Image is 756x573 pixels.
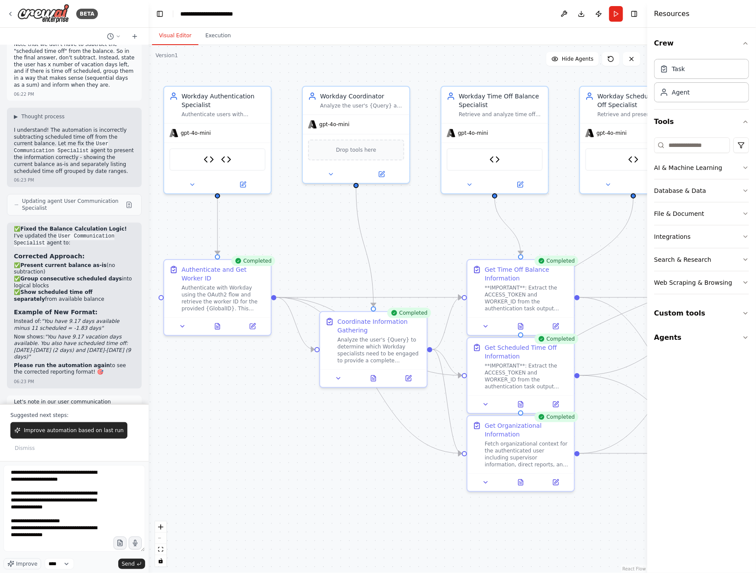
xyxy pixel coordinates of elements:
[628,8,640,20] button: Hide right sidebar
[485,362,569,390] div: **IMPORTANT**: Extract the ACCESS_TOKEN and WORKER_ID from the authentication task output before ...
[14,233,114,247] code: User Communication Specialist
[485,284,569,312] div: **IMPORTANT**: Extract the ACCESS_TOKEN and WORKER_ID from the authentication task output before ...
[672,65,685,73] div: Task
[654,271,749,294] button: Web Scraping & Browsing
[535,412,578,422] div: Completed
[654,110,749,134] button: Tools
[204,154,214,165] img: WorkdayGetAccessToken
[623,566,646,571] a: React Flow attribution
[597,111,681,118] div: Retrieve and present scheduled time off information for users, including upcoming vacation dates,...
[14,127,135,175] p: I understand! The automation is incorrectly subtracting scheduled time off from the current balan...
[579,86,688,194] div: Workday Scheduled Time Off SpecialistRetrieve and present scheduled time off information for user...
[458,130,488,137] span: gpt-4o-mini
[337,317,422,335] div: Coordinate Information Gathering
[276,293,462,302] g: Edge from 976dbb82-1236-4317-8d18-7a6e7464fbe7 to a9f6cc5d-5119-48e1-a846-8963552aa38e
[155,555,166,566] button: toggle interactivity
[14,41,135,88] p: Note that we don't have to subtract the "scheduled time off" from the balance. So in the final an...
[432,345,462,458] g: Edge from 7733309c-1ac3-4769-b5df-6aa2e84c35dc to 67552d1c-1ab2-4acb-af1a-38435c3d9c51
[129,537,142,550] button: Click to speak your automation idea
[181,130,211,137] span: gpt-4o-mini
[628,154,639,165] img: Workday Get Scheduled Time Off
[155,521,166,566] div: React Flow controls
[14,319,135,332] p: Instead of:
[485,421,569,439] div: Get Organizational Information
[459,111,543,118] div: Retrieve and analyze time off balance information for users, providing detailed breakdowns of ava...
[336,146,376,154] span: Drop tools here
[352,188,378,306] g: Edge from 7a205ba9-742e-4e8a-ad93-86e4b7e4215e to 7733309c-1ac3-4769-b5df-6aa2e84c35dc
[163,86,272,194] div: Workday Authentication SpecialistAuthenticate users with Workday and retrieve their worker ID usi...
[104,31,124,42] button: Switch to previous chat
[654,278,732,287] div: Web Scraping & Browsing
[485,265,569,283] div: Get Time Off Balance Information
[432,293,462,354] g: Edge from 7733309c-1ac3-4769-b5df-6aa2e84c35dc to a9f6cc5d-5119-48e1-a846-8963552aa38e
[218,179,267,190] button: Open in side panel
[355,373,392,384] button: View output
[654,248,749,271] button: Search & Research
[654,55,749,109] div: Crew
[21,113,65,120] span: Thought process
[114,537,127,550] button: Upload files
[562,55,594,62] span: Hide Agents
[654,156,749,179] button: AI & Machine Learning
[320,102,404,109] div: Analyze the user's {Query} and coordinate with specialist agents to gather the required Workday i...
[155,533,166,544] button: zoom out
[182,265,266,283] div: Authenticate and Get Worker ID
[485,343,569,361] div: Get Scheduled Time Off Information
[14,113,65,120] button: ▶Thought process
[14,334,135,361] p: Now shows:
[10,442,39,454] button: Dismiss
[14,290,135,303] li: ✅ from available balance
[237,321,267,332] button: Open in side panel
[14,113,18,120] span: ▶
[654,326,749,350] button: Agents
[199,321,236,332] button: View output
[490,198,525,254] g: Edge from ce0eba39-67c1-43fb-9604-527282e28341 to a9f6cc5d-5119-48e1-a846-8963552aa38e
[490,154,500,165] img: Workday Get Time Off Balance
[654,209,704,218] div: File & Document
[432,345,462,380] g: Edge from 7733309c-1ac3-4769-b5df-6aa2e84c35dc to b4c3f585-cbf6-462e-b3bb-89e0a91edabd
[182,92,266,109] div: Workday Authentication Specialist
[14,334,131,361] em: "You have 9.17 vacation days available. You also have scheduled time off: [DATE]-[DATE] (2 days) ...
[76,9,98,19] div: BETA
[654,31,749,55] button: Crew
[22,198,122,212] span: Updating agent User Communication Specialist
[302,86,410,184] div: Workday CoordinatorAnalyze the user's {Query} and coordinate with specialist agents to gather the...
[319,311,428,388] div: CompletedCoordinate Information GatheringAnalyze the user's {Query} to determine which Workday sp...
[14,177,34,184] div: 06:23 PM
[387,308,431,318] div: Completed
[319,121,350,128] span: gpt-4o-mini
[14,233,135,247] p: I've updated the agent to:
[654,179,749,202] button: Database & Data
[14,399,135,433] p: Let's note in our user communication specialist the the schedule time off balance are regarding u...
[16,560,37,567] span: Improve
[357,169,406,179] button: Open in side panel
[14,276,135,290] li: ✅ into logical blocks
[541,321,571,332] button: Open in side panel
[122,560,135,567] span: Send
[654,134,749,301] div: Tools
[14,363,110,369] strong: Please run the automation again
[503,399,539,410] button: View output
[467,259,575,336] div: CompletedGet Time Off Balance Information**IMPORTANT**: Extract the ACCESS_TOKEN and WORKER_ID fr...
[597,130,627,137] span: gpt-4o-mini
[14,140,108,155] code: User Communication Specialist
[14,253,84,260] strong: Corrected Approach:
[276,293,315,354] g: Edge from 976dbb82-1236-4317-8d18-7a6e7464fbe7 to 7733309c-1ac3-4769-b5df-6aa2e84c35dc
[10,422,127,439] button: Improve automation based on last run
[154,8,166,20] button: Hide left sidebar
[634,179,683,190] button: Open in side panel
[654,163,722,172] div: AI & Machine Learning
[198,27,238,45] button: Execution
[654,232,691,241] div: Integrations
[496,179,545,190] button: Open in side panel
[503,321,539,332] button: View output
[118,559,145,569] button: Send
[276,293,462,458] g: Edge from 976dbb82-1236-4317-8d18-7a6e7464fbe7 to 67552d1c-1ab2-4acb-af1a-38435c3d9c51
[3,558,41,570] button: Improve
[15,445,35,452] span: Dismiss
[152,27,198,45] button: Visual Editor
[14,379,34,385] div: 06:23 PM
[221,154,231,165] img: Workday Get Worker ID
[535,334,578,344] div: Completed
[163,259,272,336] div: CompletedAuthenticate and Get Worker IDAuthenticate with Workday using the OAuth2 flow and retrie...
